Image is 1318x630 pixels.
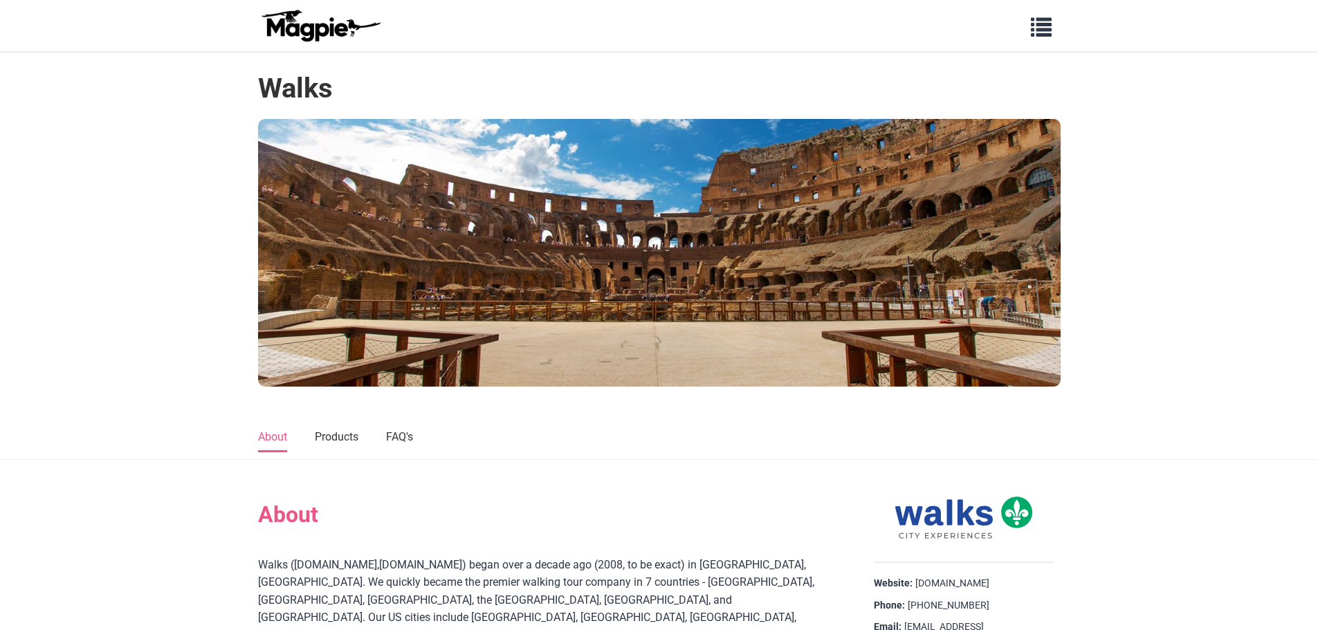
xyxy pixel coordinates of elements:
[258,119,1061,387] img: Walks banner
[895,494,1033,541] img: Walks logo
[874,599,905,613] strong: Phone:
[258,9,383,42] img: logo-ab69f6fb50320c5b225c76a69d11143b.png
[258,72,333,105] h1: Walks
[915,577,989,591] a: [DOMAIN_NAME]
[258,423,287,452] a: About
[258,501,839,528] h2: About
[874,577,913,591] strong: Website:
[379,558,462,571] a: [DOMAIN_NAME]
[874,599,1054,613] div: [PHONE_NUMBER]
[315,423,358,452] a: Products
[386,423,413,452] a: FAQ's
[294,558,377,571] a: [DOMAIN_NAME]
